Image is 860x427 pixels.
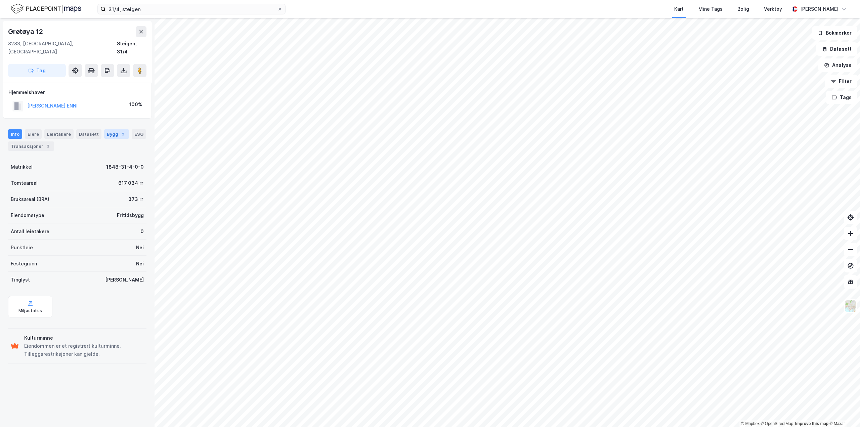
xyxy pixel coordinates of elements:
div: Fritidsbygg [117,211,144,219]
div: Steigen, 31/4 [117,40,146,56]
div: Matrikkel [11,163,33,171]
div: 3 [45,143,51,150]
div: Eiere [25,129,42,139]
div: Tomteareal [11,179,38,187]
div: ESG [132,129,146,139]
div: Bolig [737,5,749,13]
div: Punktleie [11,244,33,252]
button: Tag [8,64,66,77]
div: Miljøstatus [18,308,42,313]
input: Søk på adresse, matrikkel, gårdeiere, leietakere eller personer [106,4,277,14]
div: [PERSON_NAME] [800,5,838,13]
div: 617 034 ㎡ [118,179,144,187]
div: Grøtøya 12 [8,26,44,37]
div: Eiendommen er et registrert kulturminne. Tilleggsrestriksjoner kan gjelde. [24,342,144,358]
a: Mapbox [741,421,760,426]
img: Z [844,300,857,312]
div: 8283, [GEOGRAPHIC_DATA], [GEOGRAPHIC_DATA] [8,40,117,56]
div: Eiendomstype [11,211,44,219]
div: Kulturminne [24,334,144,342]
button: Tags [826,91,857,104]
img: logo.f888ab2527a4732fd821a326f86c7f29.svg [11,3,81,15]
button: Bokmerker [812,26,857,40]
div: Verktøy [764,5,782,13]
div: Datasett [76,129,101,139]
a: Improve this map [795,421,828,426]
div: 373 ㎡ [128,195,144,203]
button: Datasett [816,42,857,56]
button: Filter [825,75,857,88]
div: 2 [120,131,126,137]
div: Antall leietakere [11,227,49,236]
div: Kontrollprogram for chat [826,395,860,427]
div: 100% [129,100,142,109]
div: Mine Tags [698,5,723,13]
div: Hjemmelshaver [8,88,146,96]
div: Leietakere [44,129,74,139]
div: Info [8,129,22,139]
div: Nei [136,244,144,252]
div: Bygg [104,129,129,139]
div: Bruksareal (BRA) [11,195,49,203]
button: Analyse [818,58,857,72]
div: Festegrunn [11,260,37,268]
div: [PERSON_NAME] [105,276,144,284]
div: Kart [674,5,684,13]
div: Transaksjoner [8,141,54,151]
a: OpenStreetMap [761,421,793,426]
div: Nei [136,260,144,268]
div: Tinglyst [11,276,30,284]
div: 0 [140,227,144,236]
iframe: Chat Widget [826,395,860,427]
div: 1848-31-4-0-0 [106,163,144,171]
